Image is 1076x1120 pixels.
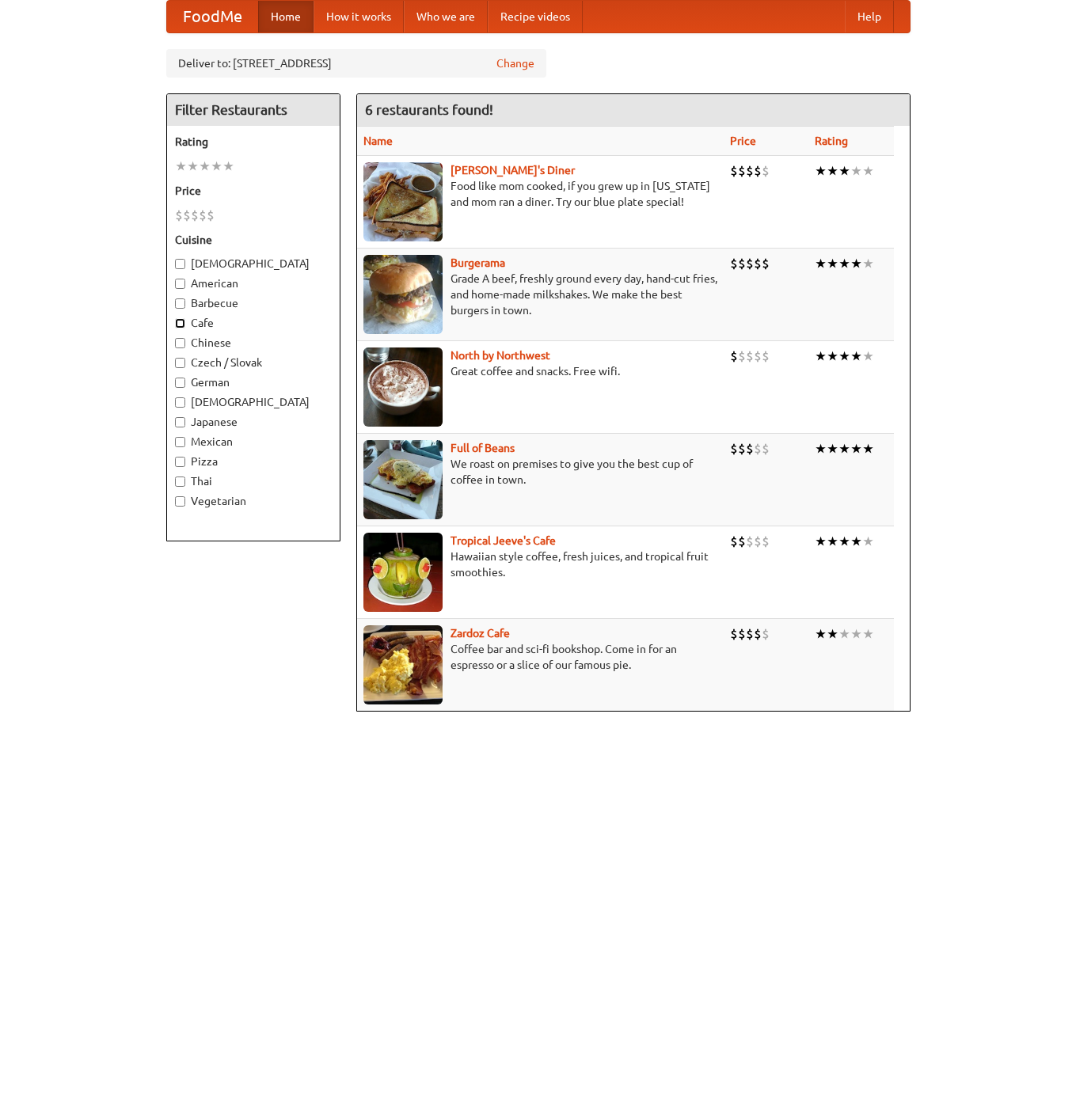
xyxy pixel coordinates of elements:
[363,456,717,488] p: We roast on premises to give you the best cup of coffee in town.
[175,454,332,469] label: Pizza
[175,417,185,427] input: Japanese
[738,255,746,272] li: $
[451,627,510,640] a: Zardoz Cafe
[738,533,746,550] li: $
[175,378,185,388] input: German
[738,440,746,457] li: $
[738,347,746,365] li: $
[827,255,838,272] li: ★
[183,207,191,224] li: $
[730,162,738,180] li: $
[175,295,332,311] label: Barbecue
[838,625,850,643] li: ★
[166,49,546,78] div: Deliver to: [STREET_ADDRESS]
[862,440,874,457] li: ★
[862,347,874,365] li: ★
[451,256,505,269] b: Burgerama
[746,347,754,365] li: $
[754,533,762,550] li: $
[175,473,332,489] label: Thai
[815,162,827,180] li: ★
[191,207,199,224] li: $
[451,164,575,177] b: [PERSON_NAME]'s Diner
[451,349,550,362] b: North by Northwest
[175,338,185,348] input: Chinese
[838,162,850,180] li: ★
[167,1,258,32] a: FoodMe
[754,347,762,365] li: $
[363,641,717,673] p: Coffee bar and sci-fi bookshop. Come in for an espresso or a slice of our famous pie.
[488,1,583,32] a: Recipe videos
[862,162,874,180] li: ★
[850,347,862,365] li: ★
[175,298,185,309] input: Barbecue
[451,534,556,547] a: Tropical Jeeve's Cafe
[175,318,185,328] input: Cafe
[363,347,443,427] img: north.jpg
[175,256,332,271] label: [DEMOGRAPHIC_DATA]
[175,335,332,351] label: Chinese
[175,493,332,509] label: Vegetarian
[754,162,762,180] li: $
[175,275,332,291] label: American
[175,397,185,408] input: [DEMOGRAPHIC_DATA]
[175,414,332,430] label: Japanese
[365,102,493,117] ng-pluralize: 6 restaurants found!
[258,1,314,32] a: Home
[175,279,185,289] input: American
[762,347,770,365] li: $
[862,625,874,643] li: ★
[187,158,199,175] li: ★
[363,255,443,334] img: burgerama.jpg
[175,207,183,224] li: $
[175,355,332,370] label: Czech / Slovak
[363,178,717,210] p: Food like mom cooked, if you grew up in [US_STATE] and mom ran a diner. Try our blue plate special!
[730,440,738,457] li: $
[827,347,838,365] li: ★
[363,549,717,580] p: Hawaiian style coffee, fresh juices, and tropical fruit smoothies.
[838,255,850,272] li: ★
[850,255,862,272] li: ★
[199,158,211,175] li: ★
[175,496,185,507] input: Vegetarian
[730,533,738,550] li: $
[746,625,754,643] li: $
[175,158,187,175] li: ★
[222,158,234,175] li: ★
[815,440,827,457] li: ★
[199,207,207,224] li: $
[746,533,754,550] li: $
[862,533,874,550] li: ★
[363,440,443,519] img: beans.jpg
[746,440,754,457] li: $
[762,533,770,550] li: $
[207,207,215,224] li: $
[363,363,717,379] p: Great coffee and snacks. Free wifi.
[827,162,838,180] li: ★
[363,135,393,147] a: Name
[175,374,332,390] label: German
[762,255,770,272] li: $
[754,440,762,457] li: $
[363,271,717,318] p: Grade A beef, freshly ground every day, hand-cut fries, and home-made milkshakes. We make the bes...
[754,625,762,643] li: $
[754,255,762,272] li: $
[850,162,862,180] li: ★
[175,315,332,331] label: Cafe
[815,347,827,365] li: ★
[827,533,838,550] li: ★
[850,440,862,457] li: ★
[730,347,738,365] li: $
[451,442,515,454] a: Full of Beans
[762,162,770,180] li: $
[211,158,222,175] li: ★
[762,625,770,643] li: $
[815,625,827,643] li: ★
[746,162,754,180] li: $
[730,625,738,643] li: $
[730,135,756,147] a: Price
[862,255,874,272] li: ★
[175,134,332,150] h5: Rating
